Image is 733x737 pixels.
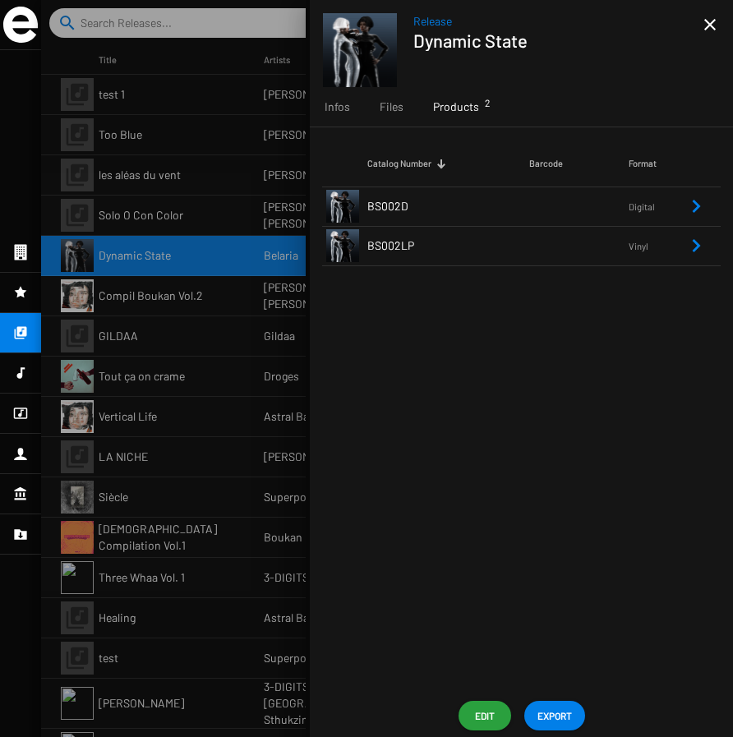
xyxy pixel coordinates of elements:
[686,236,706,256] mat-icon: Remove Reference
[326,229,359,262] img: dynamic-state_artwork.png
[367,155,529,172] div: Catalog Number
[629,155,686,172] div: Format
[380,99,403,115] span: Files
[323,13,397,87] img: dynamic-state_artwork.png
[629,155,657,172] div: Format
[524,701,585,730] button: EXPORT
[529,155,629,172] div: Barcode
[529,155,563,172] div: Barcode
[326,190,359,223] img: dynamic-state_artwork.png
[433,99,479,115] span: Products
[459,701,511,730] button: Edit
[472,701,498,730] span: Edit
[413,13,703,30] span: Release
[3,7,38,43] img: grand-sigle.svg
[686,196,706,216] mat-icon: Remove Reference
[367,199,408,213] span: BS002D
[700,15,720,35] mat-icon: close
[367,155,431,172] div: Catalog Number
[629,241,648,251] span: Vinyl
[367,238,414,252] span: BS002LP
[413,30,690,51] h1: Dynamic State
[325,99,350,115] span: Infos
[629,201,655,212] span: Digital
[537,701,572,730] span: EXPORT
